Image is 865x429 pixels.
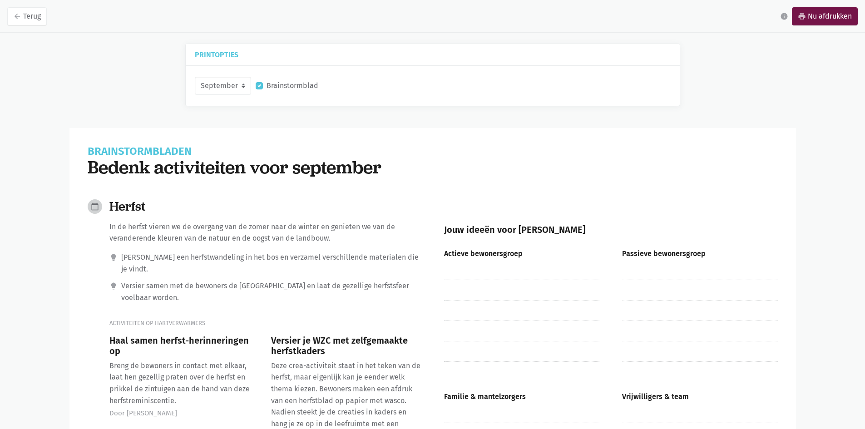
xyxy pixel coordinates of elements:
h6: Familie & mantelzorgers [444,393,600,412]
i: print [798,12,806,20]
h5: Printopties [195,51,671,58]
a: arrow_backTerug [7,7,47,25]
p: [PERSON_NAME] een herfstwandeling in het bos en verzamel verschillende materialen die je vindt. [121,251,421,275]
h5: Jouw ideeën voor [PERSON_NAME] [444,203,778,235]
i: info [780,12,788,20]
p: Versier samen met de bewoners de [GEOGRAPHIC_DATA] en laat de gezellige herfstsfeer voelbaar worden. [121,280,421,303]
i: lightbulb [109,280,118,290]
div: Herfst [109,199,414,214]
div: Activiteiten op hartverwarmers [109,319,421,328]
div: Versier je WZC met zelfgemaakte herfstkaders [271,335,421,356]
h1: Bedenk activiteiten voor september [88,157,778,178]
i: arrow_back [13,12,21,20]
h6: Actieve bewonersgroep [444,250,600,269]
h6: Passieve bewonersgroep [622,250,778,269]
p: Door [PERSON_NAME] [109,408,260,418]
i: lightbulb [109,251,118,261]
h6: Vrijwilligers & team [622,393,778,412]
a: printNu afdrukken [792,7,858,25]
div: Haal samen herfst-herinneringen op [109,335,260,356]
p: In de herfst vieren we de overgang van de zomer naar de winter en genieten we van de veranderende... [109,221,421,244]
label: Brainstormblad [267,80,318,92]
i: calendar_today [91,202,99,211]
h1: Brainstormbladen [88,146,778,157]
p: Breng de bewoners in contact met elkaar, laat hen gezellig praten over de herfst en prikkel de zi... [109,360,260,406]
